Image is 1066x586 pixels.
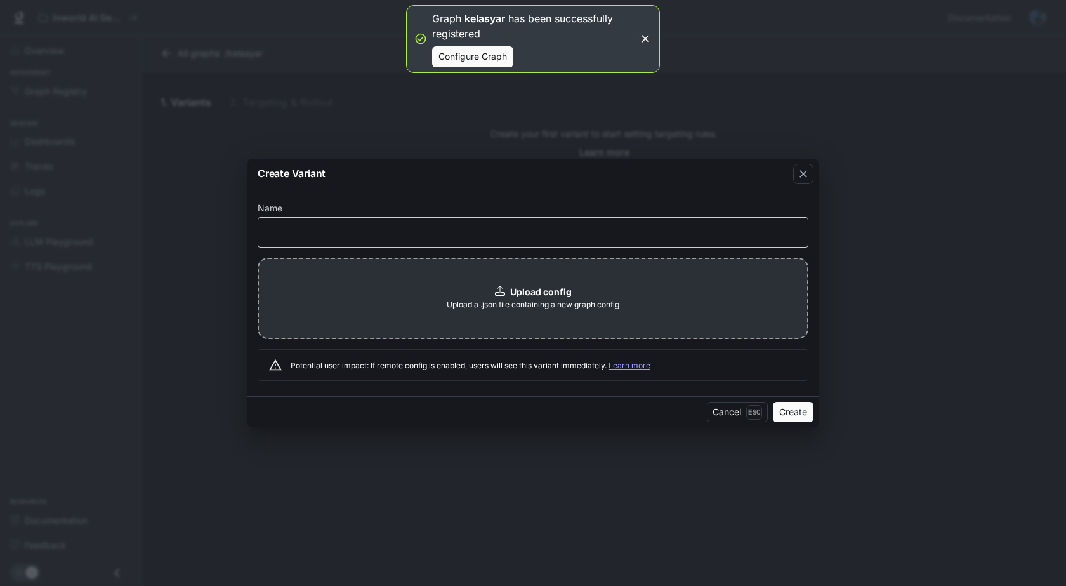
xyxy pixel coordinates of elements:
button: CancelEsc [707,402,768,422]
p: kelasyar [464,12,505,25]
button: Configure Graph [432,46,513,67]
p: Esc [746,405,762,419]
b: Upload config [510,286,572,297]
button: Create [773,402,813,422]
span: Potential user impact: If remote config is enabled, users will see this variant immediately. [291,361,650,370]
a: Learn more [609,361,650,370]
p: Create Variant [258,166,326,181]
span: Upload a .json file containing a new graph config [447,298,619,311]
p: Name [258,204,282,213]
p: Graph has been successfully registered [432,11,634,41]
